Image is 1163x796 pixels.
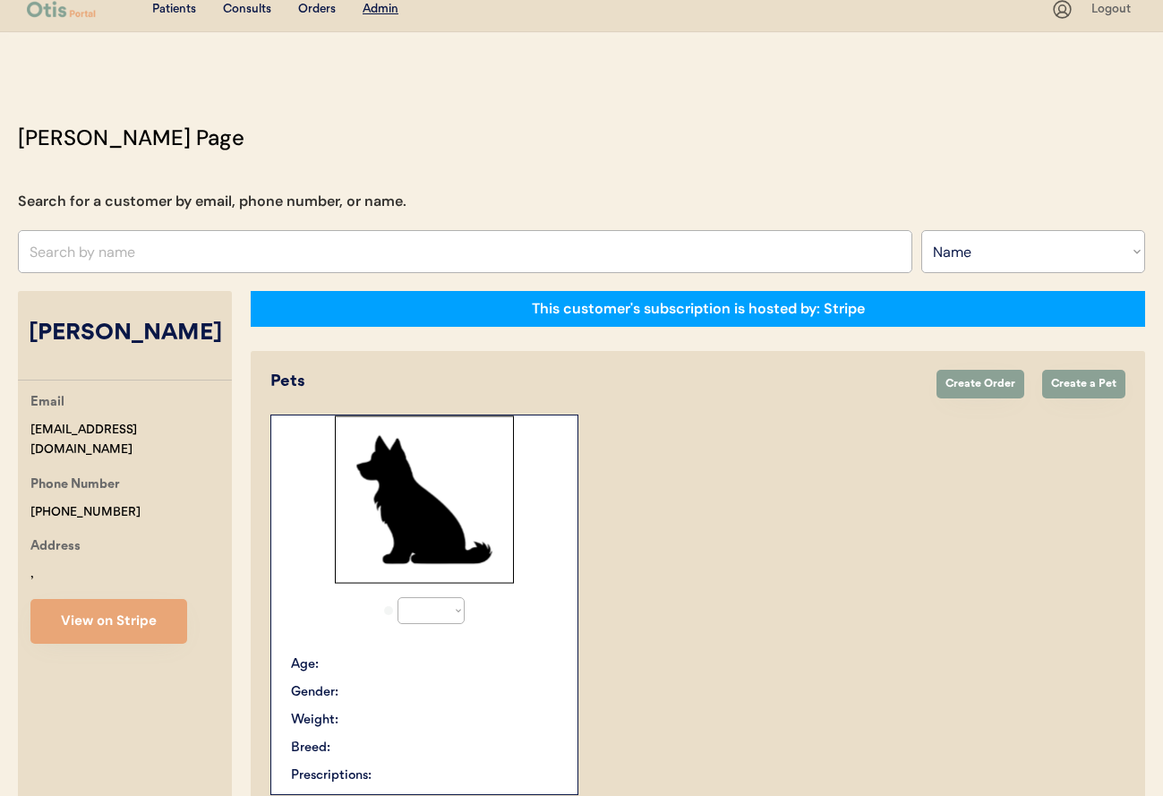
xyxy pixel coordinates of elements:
[30,599,187,644] button: View on Stripe
[18,122,244,154] div: [PERSON_NAME] Page
[30,536,81,559] div: Address
[291,655,319,674] div: Age:
[335,415,514,584] img: Rectangle%2029.svg
[936,370,1024,398] button: Create Order
[30,564,34,585] div: ,
[30,392,64,415] div: Email
[532,299,865,319] div: This customer's subscription is hosted by: Stripe
[30,475,120,497] div: Phone Number
[1042,370,1125,398] button: Create a Pet
[291,711,338,730] div: Weight:
[30,502,141,523] div: [PHONE_NUMBER]
[18,230,912,273] input: Search by name
[291,683,338,702] div: Gender:
[18,317,232,351] div: [PERSON_NAME]
[270,370,919,394] div: Pets
[291,739,330,757] div: Breed:
[363,3,398,15] u: Admin
[30,420,232,461] div: [EMAIL_ADDRESS][DOMAIN_NAME]
[152,1,196,19] div: Patients
[223,1,271,19] div: Consults
[298,1,336,19] div: Orders
[18,191,406,212] div: Search for a customer by email, phone number, or name.
[291,766,372,785] div: Prescriptions:
[1091,1,1136,19] div: Logout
